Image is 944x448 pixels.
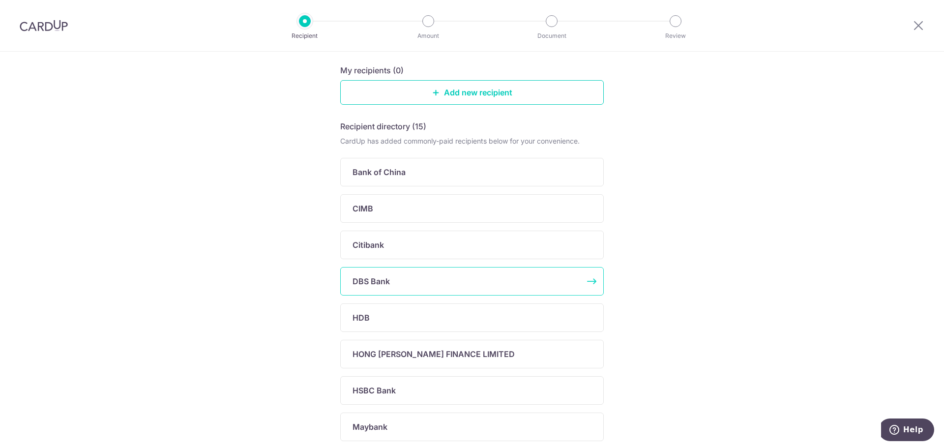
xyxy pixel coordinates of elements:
p: Review [639,31,712,41]
div: CardUp has added commonly-paid recipients below for your convenience. [340,136,604,146]
p: DBS Bank [353,275,390,287]
p: HONG [PERSON_NAME] FINANCE LIMITED [353,348,515,360]
p: CIMB [353,203,373,214]
p: Bank of China [353,166,406,178]
p: Recipient [268,31,341,41]
p: HSBC Bank [353,385,396,396]
p: Maybank [353,421,387,433]
img: CardUp [20,20,68,31]
iframe: Opens a widget where you can find more information [881,418,934,443]
p: HDB [353,312,370,324]
h5: My recipients (0) [340,64,404,76]
h5: Recipient directory (15) [340,120,426,132]
p: Document [515,31,588,41]
a: Add new recipient [340,80,604,105]
p: Citibank [353,239,384,251]
p: Amount [392,31,465,41]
